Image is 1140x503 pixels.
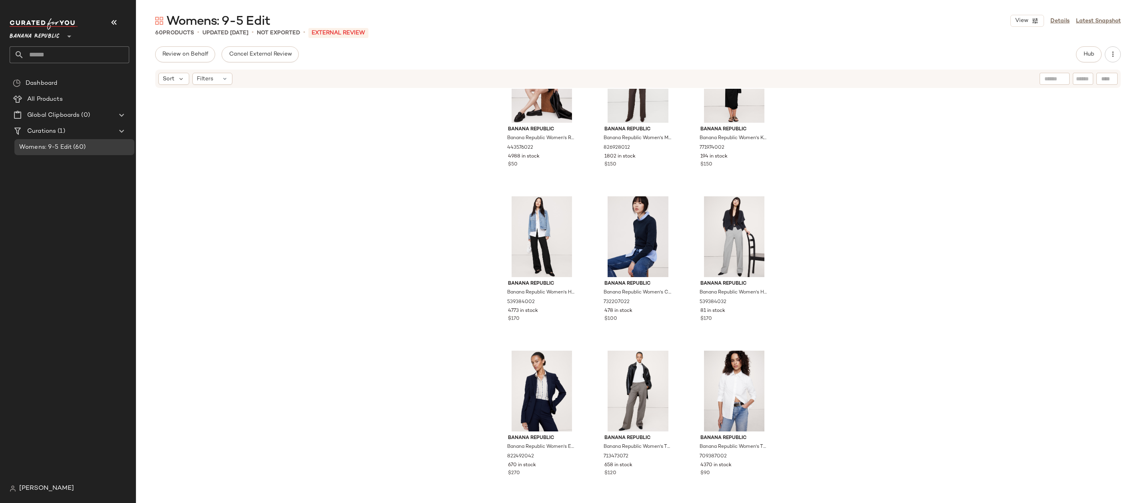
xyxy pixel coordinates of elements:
[257,29,300,37] p: Not Exported
[700,126,768,133] span: Banana Republic
[56,127,65,136] span: (1)
[502,196,582,277] img: cn59311398.jpg
[166,14,270,30] span: Womens: 9-5 Edit
[27,95,63,104] span: All Products
[155,29,194,37] div: Products
[197,28,199,38] span: •
[162,51,208,58] span: Review on Behalf
[700,307,725,315] span: 81 in stock
[19,143,72,152] span: Womens: 9-5 Edit
[700,470,710,477] span: $90
[308,28,368,38] p: External REVIEW
[604,161,616,168] span: $150
[507,443,575,451] span: Banana Republic Women's Essential Italian Wool Blazer Navy Blue Size 0
[10,485,16,492] img: svg%3e
[508,280,576,287] span: Banana Republic
[508,126,576,133] span: Banana Republic
[163,75,174,83] span: Sort
[1083,51,1094,58] span: Hub
[700,153,728,160] span: 194 in stock
[80,111,90,120] span: (0)
[508,161,518,168] span: $50
[598,196,678,277] img: cn57435922.jpg
[604,443,671,451] span: Banana Republic Women's The Everyday Wide-Leg Pant Mushroom Taupe Size XS
[303,28,305,38] span: •
[507,299,535,306] span: 539384002
[604,470,616,477] span: $120
[700,443,767,451] span: Banana Republic Women's The Everyday Shirt White Size XS
[507,289,575,296] span: Banana Republic Women's High-Rise Modern Straight Italian Wool Pant Black Size 2 Regular
[604,135,671,142] span: Banana Republic Women's Mid-Rise Bootcut Wool-Blend Flannel Pant Red & Brown Stripe Size 0 Regular
[694,196,774,277] img: cn60396495.jpg
[228,51,292,58] span: Cancel External Review
[604,462,632,469] span: 658 in stock
[507,453,534,460] span: 822492042
[604,315,617,323] span: $100
[507,144,533,152] span: 443576022
[700,289,767,296] span: Banana Republic Women's High-Rise Modern Straight Italian Wool Pant Light Gray Size 8 Regular
[604,435,672,442] span: Banana Republic
[222,46,298,62] button: Cancel External Review
[604,280,672,287] span: Banana Republic
[27,111,80,120] span: Global Clipboards
[10,27,60,42] span: Banana Republic
[502,351,582,431] img: cn60437230.jpg
[508,462,536,469] span: 670 in stock
[197,75,213,83] span: Filters
[700,135,767,142] span: Banana Republic Women's Knit Wrap Dress Black Size XS
[700,435,768,442] span: Banana Republic
[700,453,727,460] span: 709387002
[1076,17,1121,25] a: Latest Snapshot
[155,46,215,62] button: Review on Behalf
[604,307,632,315] span: 478 in stock
[700,161,712,168] span: $150
[26,79,57,88] span: Dashboard
[27,127,56,136] span: Curations
[508,435,576,442] span: Banana Republic
[700,144,724,152] span: 771974002
[604,144,630,152] span: 826928012
[508,153,540,160] span: 4988 in stock
[700,462,732,469] span: 4370 in stock
[508,470,520,477] span: $270
[694,351,774,431] img: cn57993206.jpg
[1076,46,1102,62] button: Hub
[700,299,726,306] span: 539384032
[604,126,672,133] span: Banana Republic
[507,135,575,142] span: Banana Republic Women's Refined Baby T-Shirt Black Size S
[604,453,628,460] span: 713473072
[604,153,636,160] span: 1802 in stock
[700,315,712,323] span: $170
[1015,18,1028,24] span: View
[19,484,74,493] span: [PERSON_NAME]
[1010,15,1044,27] button: View
[10,18,78,30] img: cfy_white_logo.C9jOOHJF.svg
[155,17,163,25] img: svg%3e
[252,28,254,38] span: •
[598,351,678,431] img: cn60555381.jpg
[604,299,630,306] span: 732207022
[700,280,768,287] span: Banana Republic
[202,29,248,37] p: updated [DATE]
[1050,17,1070,25] a: Details
[72,143,86,152] span: (60)
[508,315,520,323] span: $170
[508,307,538,315] span: 4773 in stock
[604,289,671,296] span: Banana Republic Women's Cotton-Silk Crew-Neck Sweater Navy Blue Size XS
[13,79,21,87] img: svg%3e
[155,30,163,36] span: 60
